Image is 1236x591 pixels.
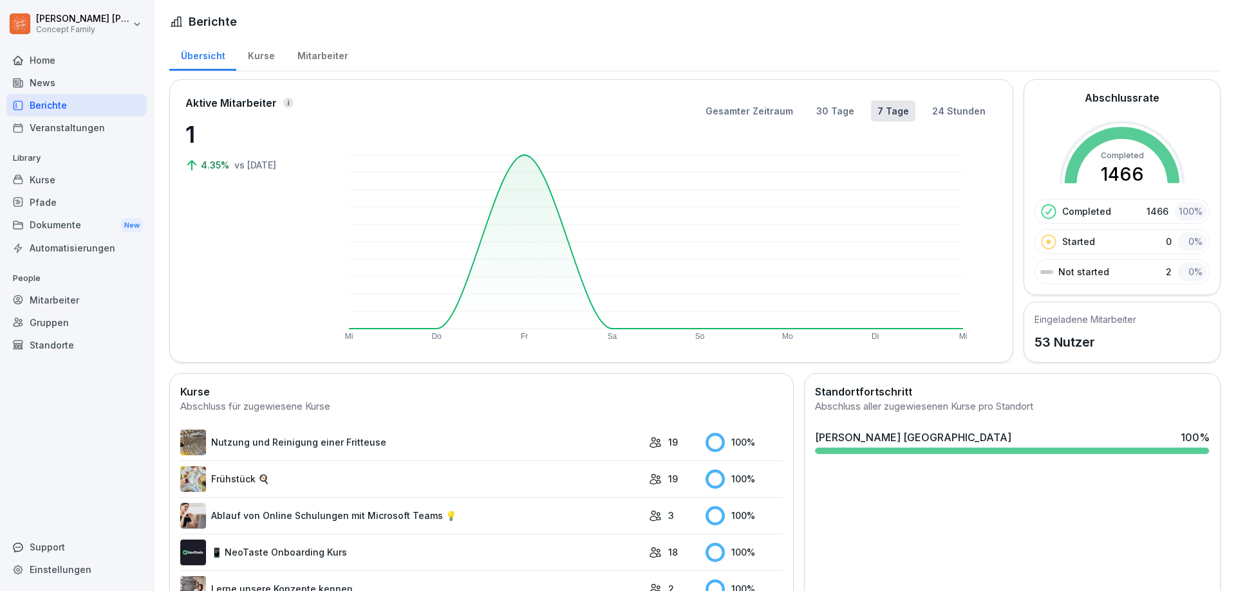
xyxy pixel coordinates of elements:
h5: Eingeladene Mitarbeiter [1035,313,1136,326]
p: Started [1062,235,1095,248]
button: 24 Stunden [926,100,992,122]
a: Ablauf von Online Schulungen mit Microsoft Teams 💡 [180,503,642,529]
a: Kurse [236,38,286,71]
div: 100 % [706,506,783,525]
a: Mitarbeiter [6,289,147,311]
a: Veranstaltungen [6,116,147,139]
div: [PERSON_NAME] [GEOGRAPHIC_DATA] [815,430,1011,445]
a: 📱 NeoTaste Onboarding Kurs [180,540,642,565]
div: Support [6,536,147,558]
p: 2 [1166,265,1172,278]
div: 100 % [706,469,783,489]
img: b2msvuojt3s6egexuweix326.png [180,430,206,455]
button: Gesamter Zeitraum [699,100,800,122]
p: Concept Family [36,25,130,34]
text: Mi [345,332,353,341]
p: Completed [1062,205,1111,218]
text: Do [432,332,442,341]
text: Mo [782,332,793,341]
a: News [6,71,147,94]
img: e8eoks8cju23yjmx0b33vrq2.png [180,503,206,529]
a: Übersicht [169,38,236,71]
div: 0 % [1178,232,1206,251]
a: [PERSON_NAME] [GEOGRAPHIC_DATA]100% [810,424,1215,459]
p: Aktive Mitarbeiter [185,95,277,111]
a: Mitarbeiter [286,38,359,71]
p: 0 [1166,235,1172,248]
div: Abschluss für zugewiesene Kurse [180,399,783,414]
a: Home [6,49,147,71]
a: Pfade [6,191,147,214]
div: Abschluss aller zugewiesenen Kurse pro Standort [815,399,1210,414]
text: Fr [521,332,528,341]
div: 0 % [1178,262,1206,281]
a: Standorte [6,334,147,356]
a: Einstellungen [6,558,147,581]
p: [PERSON_NAME] [PERSON_NAME] [36,14,130,24]
a: Nutzung und Reinigung einer Fritteuse [180,430,642,455]
p: Library [6,148,147,168]
a: Frühstück 🍳 [180,466,642,492]
div: 100 % [1175,202,1206,221]
p: 1466 [1147,205,1168,218]
a: Gruppen [6,311,147,334]
h2: Abschlussrate [1085,90,1159,105]
img: wogpw1ad3b6xttwx9rgsg3h8.png [180,540,206,565]
p: 18 [668,545,678,559]
img: n6mw6n4d96pxhuc2jbr164bu.png [180,466,206,492]
p: 19 [668,435,678,449]
h2: Standortfortschritt [815,384,1210,399]
a: Automatisierungen [6,237,147,259]
a: Kurse [6,168,147,191]
div: 100 % [706,543,783,562]
a: Berichte [6,94,147,116]
p: 53 Nutzer [1035,332,1136,352]
div: 100 % [706,433,783,452]
div: 100 % [1181,430,1210,445]
a: DokumenteNew [6,214,147,237]
p: 19 [668,472,678,486]
text: Mi [959,332,968,341]
text: Sa [608,332,617,341]
p: Not started [1058,265,1109,278]
button: 7 Tage [871,100,915,122]
p: vs [DATE] [234,158,276,172]
p: 1 [185,117,314,152]
p: People [6,268,147,289]
div: Dokumente [6,214,147,237]
h1: Berichte [189,13,237,30]
button: 30 Tage [810,100,861,122]
text: Di [872,332,879,341]
text: So [695,332,705,341]
p: 3 [668,509,674,522]
div: New [121,218,143,233]
h2: Kurse [180,384,783,399]
p: 4.35% [201,158,232,172]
